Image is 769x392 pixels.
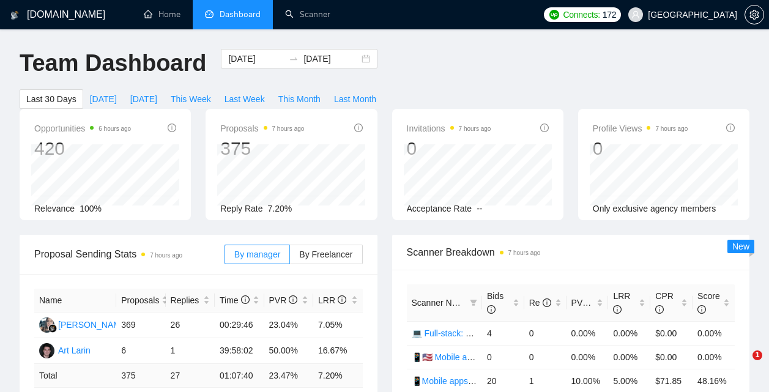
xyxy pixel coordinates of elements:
[693,321,735,345] td: 0.00%
[524,321,567,345] td: 0
[470,299,477,306] span: filter
[168,124,176,132] span: info-circle
[334,92,376,106] span: Last Month
[313,312,363,338] td: 7.05%
[39,343,54,358] img: AL
[313,338,363,364] td: 16.67%
[571,298,600,308] span: PVR
[407,121,491,136] span: Invitations
[697,291,720,314] span: Score
[220,137,304,160] div: 375
[608,345,650,369] td: 0.00%
[407,245,735,260] span: Scanner Breakdown
[34,246,225,262] span: Proposal Sending Stats
[228,52,284,65] input: Start date
[166,312,215,338] td: 26
[655,305,664,314] span: info-circle
[39,345,91,355] a: ALArt Larin
[289,295,297,304] span: info-circle
[98,125,131,132] time: 6 hours ago
[116,289,165,312] th: Proposals
[650,321,693,345] td: $0.00
[264,364,313,388] td: 23.47 %
[171,294,201,307] span: Replies
[124,89,164,109] button: [DATE]
[593,204,716,213] span: Only exclusive agency members
[726,124,735,132] span: info-circle
[608,321,650,345] td: 0.00%
[39,319,128,329] a: MC[PERSON_NAME]
[613,291,630,314] span: LRR
[20,89,83,109] button: Last 30 Days
[745,10,764,20] a: setting
[752,350,762,360] span: 1
[166,338,215,364] td: 1
[48,324,57,333] img: gigradar-bm.png
[593,137,688,160] div: 0
[327,89,383,109] button: Last Month
[58,318,128,331] div: [PERSON_NAME]
[338,295,346,304] span: info-circle
[631,10,640,19] span: user
[39,317,54,333] img: MC
[220,9,261,20] span: Dashboard
[459,125,491,132] time: 7 hours ago
[563,8,600,21] span: Connects:
[655,125,688,132] time: 7 hours ago
[171,92,211,106] span: This Week
[591,298,600,307] span: info-circle
[567,321,609,345] td: 0.00%
[264,338,313,364] td: 50.00%
[116,312,165,338] td: 369
[34,289,116,312] th: Name
[487,305,496,314] span: info-circle
[121,294,159,307] span: Proposals
[264,312,313,338] td: 23.04%
[90,92,117,106] span: [DATE]
[278,92,321,106] span: This Month
[80,204,102,213] span: 100%
[549,10,559,20] img: upwork-logo.png
[603,8,616,21] span: 172
[10,6,19,25] img: logo
[412,376,582,386] a: 📱Mobile apps: React Native + AI integration
[412,298,469,308] span: Scanner Name
[20,49,206,78] h1: Team Dashboard
[567,345,609,369] td: 0.00%
[225,92,265,106] span: Last Week
[166,289,215,312] th: Replies
[655,291,674,314] span: CPR
[482,321,524,345] td: 4
[215,312,264,338] td: 00:29:46
[83,89,124,109] button: [DATE]
[150,252,182,259] time: 7 hours ago
[34,204,75,213] span: Relevance
[613,305,622,314] span: info-circle
[289,54,299,64] span: to
[269,295,298,305] span: PVR
[693,345,735,369] td: 0.00%
[412,352,535,362] a: 📱🇺🇸 Mobile apps: React Native
[593,121,688,136] span: Profile Views
[218,89,272,109] button: Last Week
[745,5,764,24] button: setting
[272,89,327,109] button: This Month
[529,298,551,308] span: Re
[508,250,541,256] time: 7 hours ago
[166,364,215,388] td: 27
[650,345,693,369] td: $0.00
[164,89,218,109] button: This Week
[354,124,363,132] span: info-circle
[130,92,157,106] span: [DATE]
[144,9,180,20] a: homeHome
[727,350,757,380] iframe: Intercom live chat
[34,364,116,388] td: Total
[289,54,299,64] span: swap-right
[285,9,330,20] a: searchScanner
[220,204,262,213] span: Reply Rate
[272,125,305,132] time: 7 hours ago
[268,204,292,213] span: 7.20%
[407,204,472,213] span: Acceptance Rate
[116,364,165,388] td: 375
